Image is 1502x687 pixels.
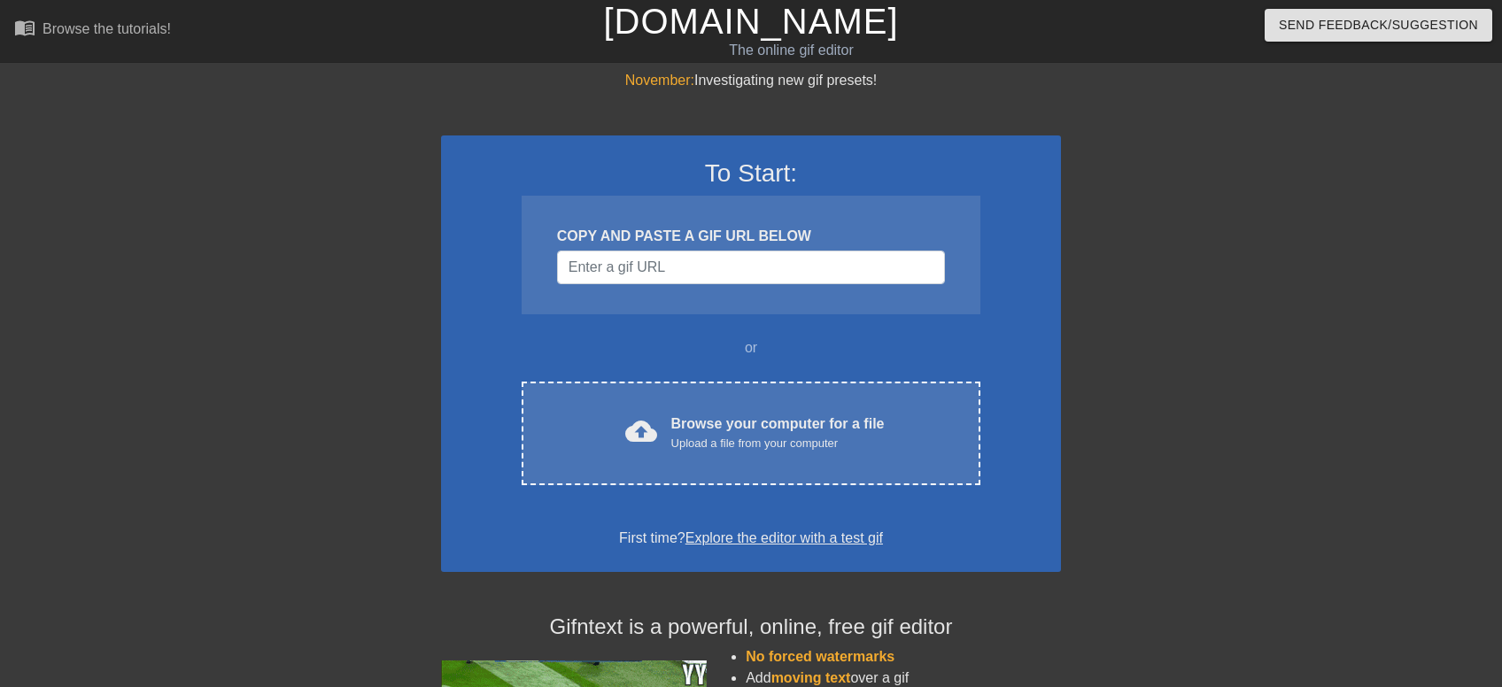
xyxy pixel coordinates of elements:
div: Browse the tutorials! [43,21,171,36]
div: Browse your computer for a file [671,413,885,452]
div: Upload a file from your computer [671,435,885,452]
a: [DOMAIN_NAME] [603,2,898,41]
span: Send Feedback/Suggestion [1279,14,1478,36]
span: moving text [771,670,851,685]
span: cloud_upload [625,415,657,447]
div: First time? [464,528,1038,549]
span: November: [625,73,694,88]
span: No forced watermarks [746,649,894,664]
span: menu_book [14,17,35,38]
input: Username [557,251,945,284]
div: or [487,337,1015,359]
h4: Gifntext is a powerful, online, free gif editor [441,614,1061,640]
h3: To Start: [464,158,1038,189]
a: Explore the editor with a test gif [685,530,883,545]
a: Browse the tutorials! [14,17,171,44]
div: Investigating new gif presets! [441,70,1061,91]
div: The online gif editor [509,40,1072,61]
div: COPY AND PASTE A GIF URL BELOW [557,226,945,247]
button: Send Feedback/Suggestion [1265,9,1492,42]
